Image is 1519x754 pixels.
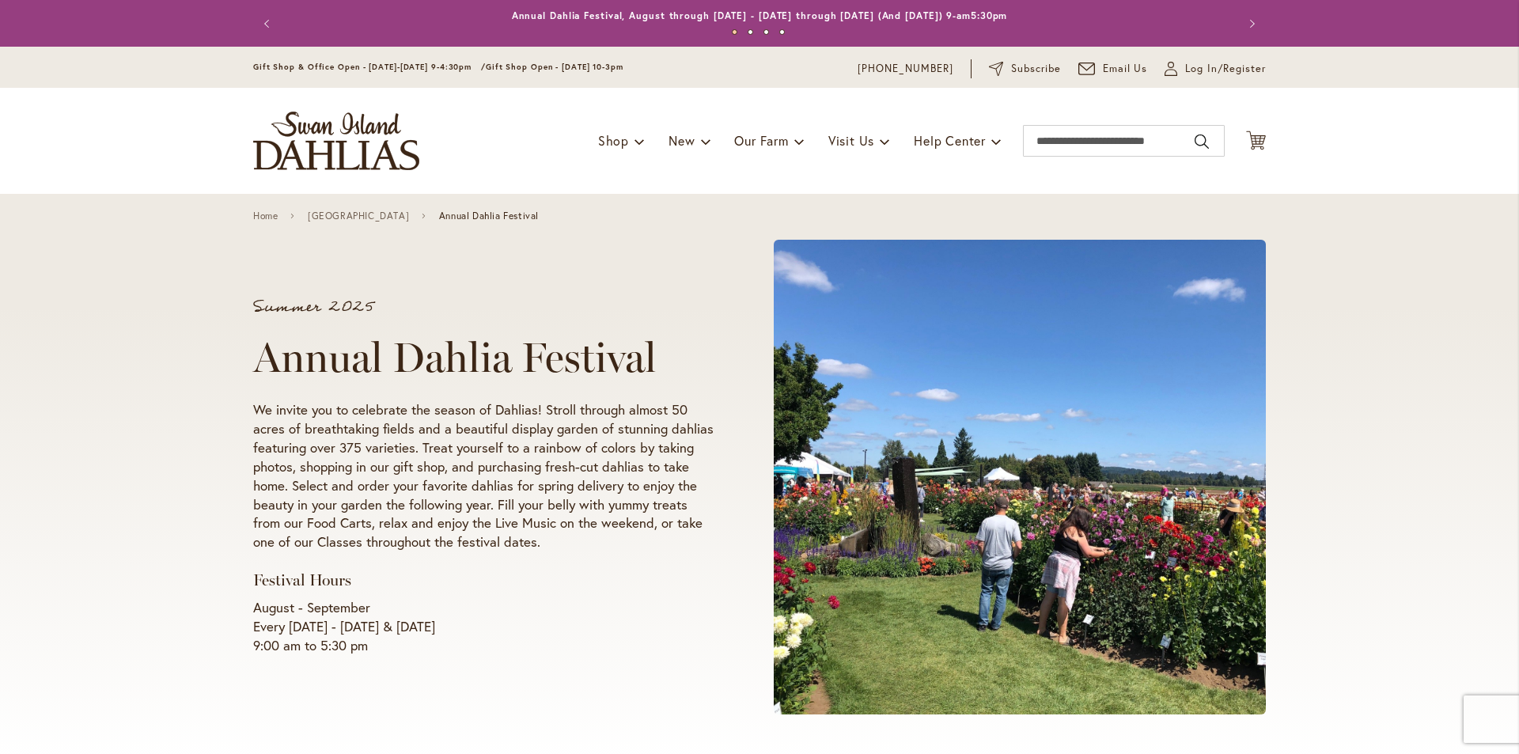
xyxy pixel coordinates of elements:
span: Our Farm [734,132,788,149]
p: August - September Every [DATE] - [DATE] & [DATE] 9:00 am to 5:30 pm [253,598,714,655]
a: [PHONE_NUMBER] [858,61,953,77]
button: 2 of 4 [748,29,753,35]
span: Help Center [914,132,986,149]
span: Annual Dahlia Festival [439,210,539,222]
a: Email Us [1078,61,1148,77]
a: Subscribe [989,61,1061,77]
span: Log In/Register [1185,61,1266,77]
a: store logo [253,112,419,170]
button: 3 of 4 [763,29,769,35]
span: New [669,132,695,149]
span: Visit Us [828,132,874,149]
span: Shop [598,132,629,149]
button: 1 of 4 [732,29,737,35]
span: Gift Shop Open - [DATE] 10-3pm [486,62,623,72]
span: Email Us [1103,61,1148,77]
p: We invite you to celebrate the season of Dahlias! Stroll through almost 50 acres of breathtaking ... [253,400,714,552]
a: Home [253,210,278,222]
button: 4 of 4 [779,29,785,35]
span: Gift Shop & Office Open - [DATE]-[DATE] 9-4:30pm / [253,62,486,72]
h3: Festival Hours [253,570,714,590]
a: [GEOGRAPHIC_DATA] [308,210,409,222]
a: Annual Dahlia Festival, August through [DATE] - [DATE] through [DATE] (And [DATE]) 9-am5:30pm [512,9,1008,21]
p: Summer 2025 [253,299,714,315]
a: Log In/Register [1165,61,1266,77]
button: Next [1234,8,1266,40]
button: Previous [253,8,285,40]
h1: Annual Dahlia Festival [253,334,714,381]
span: Subscribe [1011,61,1061,77]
